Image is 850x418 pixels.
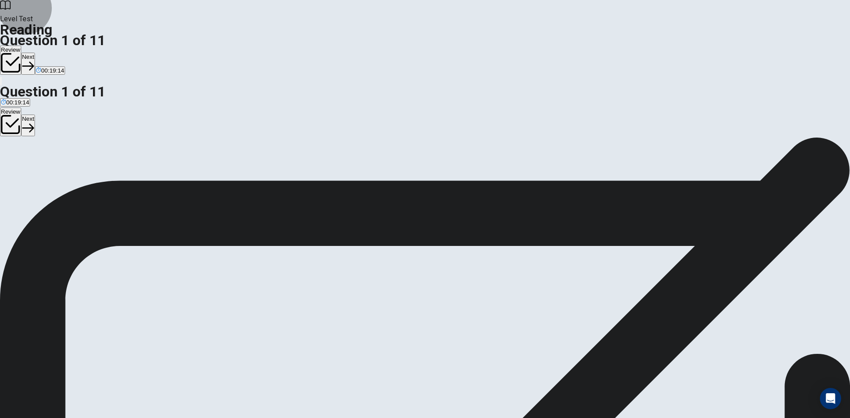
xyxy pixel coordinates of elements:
button: 00:19:14 [35,66,65,75]
span: 00:19:14 [41,67,64,74]
button: Next [21,53,35,74]
button: Next [21,115,35,136]
span: 00:19:14 [6,99,29,106]
div: Open Intercom Messenger [820,388,841,409]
